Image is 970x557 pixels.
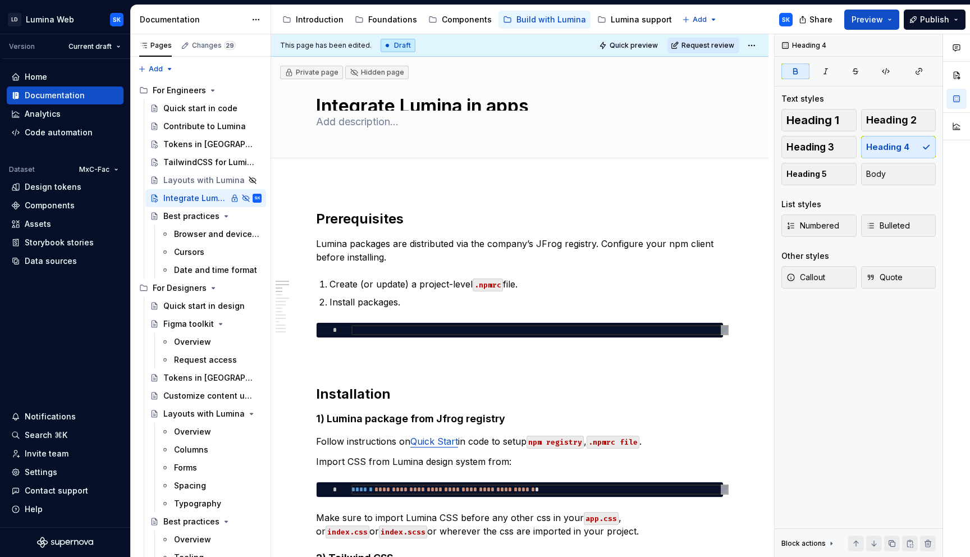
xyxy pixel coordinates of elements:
[156,441,266,459] a: Columns
[145,513,266,531] a: Best practices
[25,448,68,459] div: Invite team
[149,65,163,74] span: Add
[68,42,112,51] span: Current draft
[861,109,936,131] button: Heading 2
[174,498,221,509] div: Typography
[781,266,857,289] button: Callout
[156,477,266,495] a: Spacing
[861,266,936,289] button: Quote
[350,68,404,77] div: Hidden page
[156,351,266,369] a: Request access
[25,237,94,248] div: Storybook stories
[163,372,256,383] div: Tokens in [GEOGRAPHIC_DATA]
[786,141,834,153] span: Heading 3
[424,11,496,29] a: Components
[866,272,903,283] span: Quote
[163,408,245,419] div: Layouts with Lumina
[610,41,658,50] span: Quick preview
[135,279,266,297] div: For Designers
[25,108,61,120] div: Analytics
[145,369,266,387] a: Tokens in [GEOGRAPHIC_DATA]
[25,485,88,496] div: Contact support
[174,336,211,348] div: Overview
[174,480,206,491] div: Spacing
[587,436,639,449] code: .npmrc file
[866,168,886,180] span: Body
[473,278,503,291] code: .npmrc
[7,124,123,141] a: Code automation
[866,115,917,126] span: Heading 2
[224,41,236,50] span: 29
[781,109,857,131] button: Heading 1
[145,405,266,423] a: Layouts with Lumina
[163,175,245,186] div: Layouts with Lumina
[781,250,829,262] div: Other styles
[174,534,211,545] div: Overview
[278,11,348,29] a: Introduction
[163,390,256,401] div: Customize content using slot
[139,41,172,50] div: Pages
[156,243,266,261] a: Cursors
[163,157,256,168] div: TailwindCSS for Lumina
[786,168,827,180] span: Heading 5
[163,516,219,527] div: Best practices
[314,93,721,111] textarea: Integrate Lumina in apps
[786,272,825,283] span: Callout
[25,200,75,211] div: Components
[163,193,227,204] div: Integrate Lumina in apps
[9,165,35,174] div: Dataset
[786,220,839,231] span: Numbered
[861,163,936,185] button: Body
[7,426,123,444] button: Search ⌘K
[135,61,177,77] button: Add
[174,246,204,258] div: Cursors
[192,41,236,50] div: Changes
[280,41,372,50] span: This page has been edited.
[254,193,260,204] div: SK
[861,214,936,237] button: Bulleted
[781,536,836,551] div: Block actions
[527,436,584,449] code: npm registry
[135,81,266,99] div: For Engineers
[316,455,724,468] p: Import CSS from Lumina design system from:
[596,38,663,53] button: Quick preview
[145,387,266,405] a: Customize content using slot
[7,234,123,252] a: Storybook stories
[25,218,51,230] div: Assets
[381,39,415,52] div: Draft
[7,105,123,123] a: Analytics
[866,220,910,231] span: Bulleted
[7,215,123,233] a: Assets
[25,430,67,441] div: Search ⌘K
[145,153,266,171] a: TailwindCSS for Lumina
[316,385,724,403] h2: Installation
[163,318,214,330] div: Figma toolkit
[25,411,76,422] div: Notifications
[379,526,427,538] code: index.scss
[140,14,246,25] div: Documentation
[693,15,707,24] span: Add
[145,315,266,333] a: Figma toolkit
[584,512,619,525] code: app.css
[145,189,266,207] a: Integrate Lumina in appsSK
[7,500,123,518] button: Help
[25,127,93,138] div: Code automation
[145,117,266,135] a: Contribute to Lumina
[156,225,266,243] a: Browser and device support
[7,68,123,86] a: Home
[25,71,47,83] div: Home
[163,103,237,114] div: Quick start in code
[7,482,123,500] button: Contact support
[285,68,338,77] div: Private page
[174,426,211,437] div: Overview
[781,214,857,237] button: Numbered
[156,333,266,351] a: Overview
[809,14,832,25] span: Share
[7,445,123,463] a: Invite team
[163,211,219,222] div: Best practices
[145,135,266,153] a: Tokens in [GEOGRAPHIC_DATA]
[156,261,266,279] a: Date and time format
[74,162,123,177] button: MxC-Fac
[681,41,734,50] span: Request review
[611,14,672,25] div: Lumina support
